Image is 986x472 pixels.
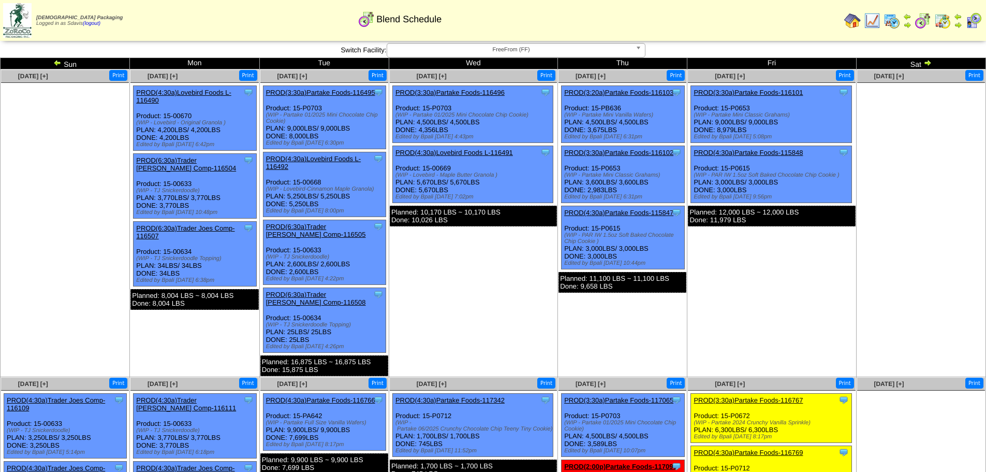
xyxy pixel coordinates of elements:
[4,394,127,459] div: Product: 15-00633 PLAN: 3,250LBS / 3,250LBS DONE: 3,250LBS
[540,87,551,97] img: Tooltip
[934,12,951,29] img: calendarinout.gif
[691,86,851,143] div: Product: 15-P0653 PLAN: 9,000LBS / 9,000LBS DONE: 8,979LBS
[836,70,854,81] button: Print
[148,380,178,388] a: [DATE] [+]
[864,12,880,29] img: line_graph.gif
[266,208,386,214] div: Edited by Bpali [DATE] 8:00pm
[266,186,386,192] div: (WIP - Lovebird-Cinnamon Maple Granola)
[844,12,861,29] img: home.gif
[36,15,123,26] span: Logged in as Sdavis
[395,89,505,96] a: PROD(3:30a)Partake Foods-116496
[838,447,849,457] img: Tooltip
[395,172,553,178] div: (WIP - Lovebird - Maple Butter Granola )
[136,141,256,148] div: Edited by Bpali [DATE] 6:42pm
[130,58,259,69] td: Mon
[564,463,676,470] a: PROD(2:00p)Partake Foods-117099
[395,194,553,200] div: Edited by Bpali [DATE] 7:02pm
[417,380,447,388] span: [DATE] [+]
[109,378,127,389] button: Print
[18,73,48,80] a: [DATE] [+]
[395,420,553,432] div: (WIP ‐ Partake 06/2025 Crunchy Chocolate Chip Teeny Tiny Cookie)
[266,254,386,260] div: (WIP - TJ Snickerdoodle)
[134,394,256,459] div: Product: 15-00633 PLAN: 3,770LBS / 3,770LBS DONE: 3,770LBS
[715,380,745,388] a: [DATE] [+]
[260,355,388,376] div: Planned: 16,875 LBS ~ 16,875 LBS Done: 15,875 LBS
[856,58,985,69] td: Sat
[243,223,254,233] img: Tooltip
[277,73,307,80] span: [DATE] [+]
[391,44,631,56] span: FreeFrom (FF)
[7,396,105,412] a: PROD(4:30a)Trader Joes Comp-116109
[667,70,685,81] button: Print
[136,156,236,172] a: PROD(6:30a)Trader [PERSON_NAME] Comp-116504
[564,112,684,118] div: (WIP - Partake Mini Vanilla Wafers)
[874,73,904,80] a: [DATE] [+]
[903,12,911,21] img: arrowleft.gif
[369,378,387,389] button: Print
[694,434,851,440] div: Edited by Bpali [DATE] 8:17pm
[136,277,256,283] div: Edited by Bpali [DATE] 6:38pm
[266,344,386,350] div: Edited by Bpali [DATE] 4:26pm
[576,380,606,388] a: [DATE] [+]
[564,149,673,156] a: PROD(3:30a)Partake Foods-116102
[691,394,851,443] div: Product: 15-P0672 PLAN: 6,300LBS / 6,300LBS
[18,380,48,388] a: [DATE] [+]
[7,427,126,434] div: (WIP - TJ Snickerdoodle)
[576,73,606,80] a: [DATE] [+]
[562,86,684,143] div: Product: 15-PB636 PLAN: 4,500LBS / 4,500LBS DONE: 3,675LBS
[136,449,256,455] div: Edited by Bpali [DATE] 6:18pm
[243,395,254,405] img: Tooltip
[562,394,684,457] div: Product: 15-P0703 PLAN: 4,500LBS / 4,500LBS DONE: 3,589LBS
[694,89,803,96] a: PROD(3:30a)Partake Foods-116101
[136,188,256,194] div: (WIP - TJ Snickerdoodle)
[376,14,442,25] span: Blend Schedule
[965,12,982,29] img: calendarcustomer.gif
[687,58,856,69] td: Fri
[7,449,126,455] div: Edited by Bpali [DATE] 5:14pm
[148,73,178,80] a: [DATE] [+]
[392,146,553,203] div: Product: 15-00669 PLAN: 5,670LBS / 5,670LBS DONE: 5,670LBS
[562,206,684,269] div: Product: 15-P0615 PLAN: 3,000LBS / 3,000LBS DONE: 3,000LBS
[395,396,505,404] a: PROD(4:30a)Partake Foods-117342
[373,153,384,164] img: Tooltip
[694,112,851,118] div: (WIP - Partake Mini Classic Grahams)
[564,172,684,178] div: (WIP - Partake Mini Classic Grahams)
[694,134,851,140] div: Edited by Bpali [DATE] 5:08pm
[263,288,386,353] div: Product: 15-00634 PLAN: 25LBS / 25LBS DONE: 25LBS
[838,87,849,97] img: Tooltip
[136,89,231,104] a: PROD(4:30a)Lovebird Foods L-116490
[134,86,256,151] div: Product: 15-00670 PLAN: 4,200LBS / 4,200LBS DONE: 4,200LBS
[136,255,256,262] div: (WIP - TJ Snickerdoodle Topping)
[389,58,557,69] td: Wed
[266,396,375,404] a: PROD(4:30a)Partake Foods-116766
[564,89,673,96] a: PROD(3:20a)Partake Foods-116103
[134,154,256,219] div: Product: 15-00633 PLAN: 3,770LBS / 3,770LBS DONE: 3,770LBS
[3,3,32,38] img: zoroco-logo-small.webp
[540,147,551,158] img: Tooltip
[239,378,257,389] button: Print
[838,395,849,405] img: Tooltip
[114,395,124,405] img: Tooltip
[243,87,254,97] img: Tooltip
[540,395,551,405] img: Tooltip
[136,224,234,240] a: PROD(6:30a)Trader Joes Comp-116507
[691,146,851,203] div: Product: 15-P0615 PLAN: 3,000LBS / 3,000LBS DONE: 3,000LBS
[259,58,389,69] td: Tue
[266,140,386,146] div: Edited by Bpali [DATE] 6:30pm
[373,289,384,299] img: Tooltip
[417,73,447,80] a: [DATE] [+]
[558,58,687,69] td: Thu
[564,209,673,217] a: PROD(4:30a)Partake Foods-115847
[903,21,911,29] img: arrowright.gif
[263,152,386,217] div: Product: 15-00668 PLAN: 5,250LBS / 5,250LBS DONE: 5,250LBS
[136,396,236,412] a: PROD(4:30a)Trader [PERSON_NAME] Comp-116111
[564,260,684,266] div: Edited by Bpali [DATE] 10:44pm
[392,394,553,457] div: Product: 15-P0712 PLAN: 1,700LBS / 1,700LBS DONE: 745LBS
[537,70,555,81] button: Print
[694,194,851,200] div: Edited by Bpali [DATE] 9:56pm
[369,70,387,81] button: Print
